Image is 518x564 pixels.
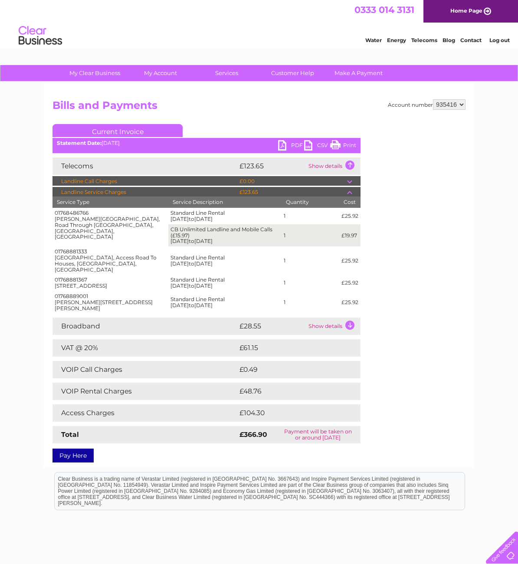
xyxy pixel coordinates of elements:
td: £25.92 [339,246,361,275]
a: Log out [489,37,510,43]
span: to [189,238,194,244]
td: Standard Line Rental [DATE] [DATE] [168,275,282,291]
a: Water [365,37,382,43]
td: Payment will be taken on or around [DATE] [275,426,361,443]
h2: Bills and Payments [52,99,466,116]
a: Blog [443,37,455,43]
th: Service Description [168,197,282,208]
td: £61.15 [237,339,341,357]
td: Access Charges [52,404,237,422]
td: 1 [282,246,339,275]
td: £123.65 [237,157,306,175]
strong: £366.90 [239,430,267,439]
a: My Clear Business [59,65,131,81]
td: Landline Call Charges [52,176,237,187]
td: Show details [306,318,361,335]
img: logo.png [18,23,62,49]
td: Show details [306,157,361,175]
td: Broadband [52,318,237,335]
td: £28.55 [237,318,306,335]
a: Make A Payment [323,65,394,81]
td: VAT @ 20% [52,339,237,357]
td: Telecoms [52,157,237,175]
td: CB Unlimited Landline and Mobile Calls (£15.97) [DATE] [DATE] [168,224,282,246]
td: £25.92 [339,275,361,291]
td: Landline Service Charges [52,187,237,197]
td: £25.92 [339,208,361,224]
td: Standard Line Rental [DATE] [DATE] [168,291,282,313]
span: to [189,260,194,267]
span: to [189,302,194,308]
a: Current Invoice [52,124,183,137]
a: Telecoms [411,37,437,43]
td: 1 [282,208,339,224]
a: Customer Help [257,65,328,81]
td: Standard Line Rental [DATE] [DATE] [168,246,282,275]
td: £48.76 [237,383,343,400]
td: VOIP Rental Charges [52,383,237,400]
div: 01768881333 [GEOGRAPHIC_DATA], Access Road To Houses, [GEOGRAPHIC_DATA], [GEOGRAPHIC_DATA] [55,249,166,272]
div: 01768486766 [PERSON_NAME][GEOGRAPHIC_DATA], Road Through [GEOGRAPHIC_DATA], [GEOGRAPHIC_DATA], [G... [55,210,166,240]
th: Cost [339,197,361,208]
a: My Account [125,65,197,81]
td: VOIP Call Charges [52,361,237,378]
a: PDF [278,140,304,153]
td: 1 [282,224,339,246]
div: 01768889001 [PERSON_NAME][STREET_ADDRESS][PERSON_NAME] [55,293,166,311]
div: [DATE] [52,140,361,146]
a: Services [191,65,262,81]
td: £25.92 [339,291,361,313]
b: Statement Date: [57,140,102,146]
td: 1 [282,275,339,291]
td: 1 [282,291,339,313]
th: Quantity [282,197,339,208]
th: Service Type [52,197,168,208]
td: £19.97 [339,224,361,246]
td: Standard Line Rental [DATE] [DATE] [168,208,282,224]
td: £0.00 [237,176,347,187]
span: to [189,282,194,289]
a: Energy [387,37,406,43]
div: Account number [388,99,466,110]
a: Pay Here [52,449,94,462]
a: CSV [304,140,330,153]
td: £104.30 [237,404,345,422]
a: 0333 014 3131 [354,4,414,15]
td: £0.49 [237,361,341,378]
div: 01768881367 [STREET_ADDRESS] [55,277,166,289]
a: Contact [460,37,482,43]
div: Clear Business is a trading name of Verastar Limited (registered in [GEOGRAPHIC_DATA] No. 3667643... [55,5,465,42]
a: Print [330,140,356,153]
strong: Total [61,430,79,439]
td: £123.65 [237,187,347,197]
span: to [189,216,194,222]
